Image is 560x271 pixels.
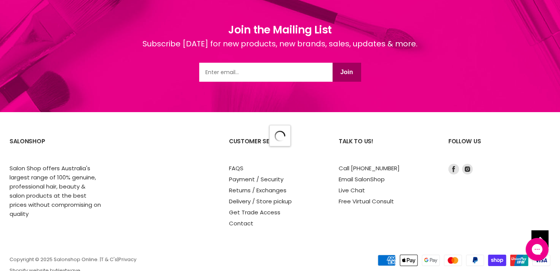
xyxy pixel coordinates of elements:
[339,197,394,205] a: Free Virtual Consult
[142,38,418,63] div: Subscribe [DATE] for new products, new brands, sales, updates & more.
[339,132,433,163] h2: Talk to us!
[229,164,243,172] a: FAQS
[531,230,549,250] span: Back to top
[10,132,104,163] h2: SalonShop
[118,256,136,263] a: Privacy
[339,175,385,183] a: Email SalonShop
[10,164,101,219] p: Salon Shop offers Australia's largest range of 100% genuine, professional hair, beauty & salon pr...
[339,164,400,172] a: Call [PHONE_NUMBER]
[333,63,361,82] button: Join
[229,219,253,227] a: Contact
[531,230,549,247] a: Back to top
[339,186,365,194] a: Live Chat
[101,256,117,263] a: T & C's
[142,22,418,38] h1: Join the Mailing List
[229,197,292,205] a: Delivery / Store pickup
[448,132,550,163] h2: Follow us
[199,63,333,82] input: Email
[522,235,552,263] iframe: Gorgias live chat messenger
[229,208,280,216] a: Get Trade Access
[229,186,286,194] a: Returns / Exchanges
[229,175,283,183] a: Payment / Security
[229,132,323,163] h2: Customer Service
